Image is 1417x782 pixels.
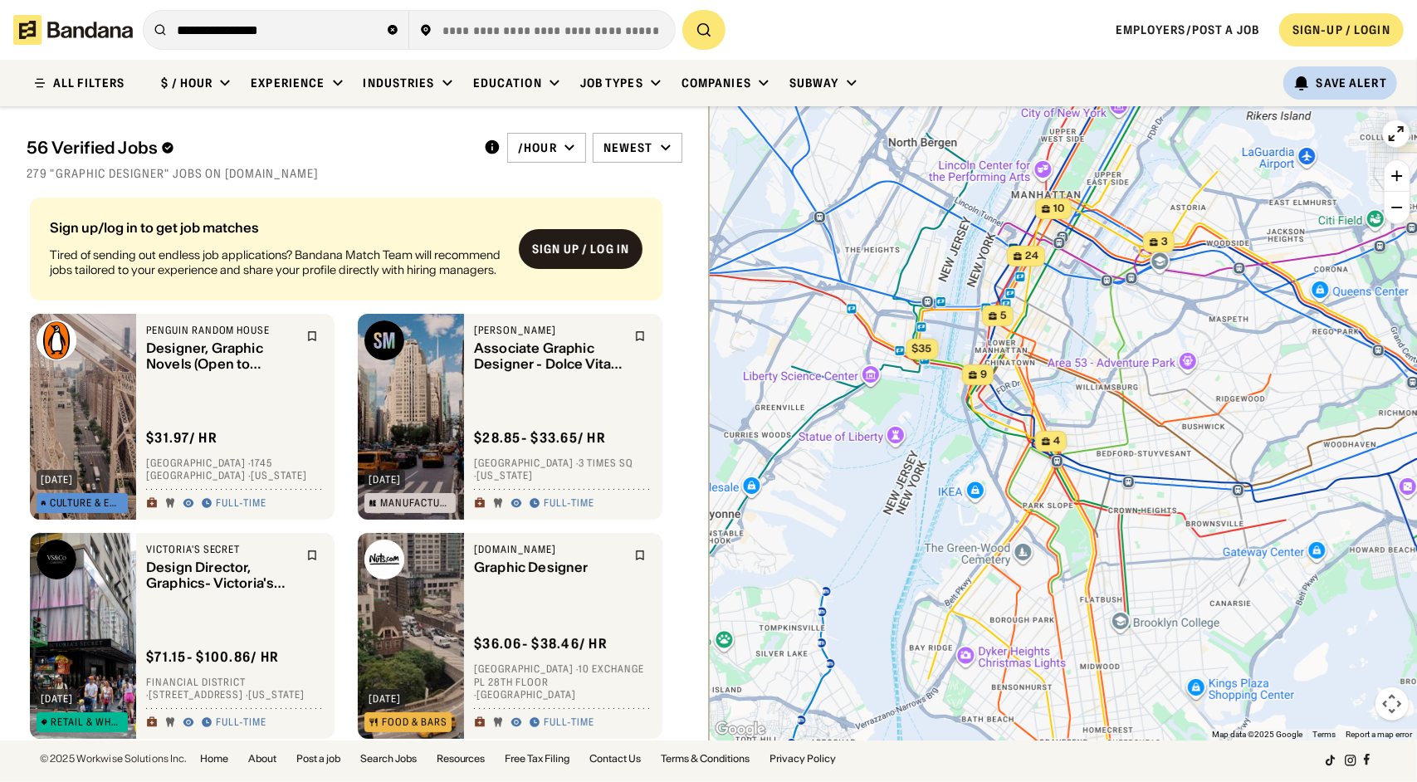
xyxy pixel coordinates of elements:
a: Free Tax Filing [506,754,570,764]
span: 9 [980,368,987,382]
div: Graphic Designer [474,560,624,575]
span: 5 [1000,309,1007,323]
button: Map camera controls [1375,687,1409,721]
div: Retail & Wholesale [51,717,124,727]
div: Full-time [216,716,266,730]
div: [DATE] [41,475,73,485]
div: [DATE] [369,694,401,704]
img: Bandana logotype [13,15,133,45]
img: Google [713,719,768,740]
a: Contact Us [590,754,642,764]
span: 4 [1053,434,1060,448]
a: Report a map error [1346,730,1412,739]
div: [GEOGRAPHIC_DATA] · 3 Times Sq · [US_STATE] [474,457,652,482]
div: Sign up/log in to get job matches [50,221,506,234]
div: $ 31.97 / hr [146,429,217,447]
div: Education [473,76,542,90]
div: SIGN-UP / LOGIN [1292,22,1390,37]
span: $35 [912,342,932,354]
a: Open this area in Google Maps (opens a new window) [713,719,768,740]
div: Design Director, Graphics- Victoria's Secret [146,560,296,591]
a: Post a job [296,754,340,764]
span: 3 [1161,235,1168,249]
div: Manufacturing [380,498,452,508]
img: Penguin Random House logo [37,320,76,360]
div: © 2025 Workwise Solutions Inc. [40,754,187,764]
img: Steve Madden logo [364,320,404,360]
div: 279 "graphic designer" jobs on [DOMAIN_NAME] [27,166,682,181]
div: [GEOGRAPHIC_DATA] · 10 Exchange Pl 28th Floor · [GEOGRAPHIC_DATA] [474,663,652,702]
div: Newest [603,140,653,155]
div: Job Types [580,76,643,90]
span: 10 [1053,202,1065,216]
div: /hour [518,140,557,155]
div: Full-time [544,716,594,730]
div: [PERSON_NAME] [474,324,624,337]
div: Food & Bars [382,717,447,727]
a: About [248,754,276,764]
img: Victoria's Secret logo [37,540,76,579]
div: Save Alert [1317,76,1387,90]
div: Financial District · [STREET_ADDRESS] · [US_STATE] [146,676,325,701]
div: Associate Graphic Designer - Dolce Vita Footwear [474,340,624,372]
a: Privacy Policy [770,754,837,764]
a: Search Jobs [360,754,417,764]
a: Resources [437,754,486,764]
div: Experience [251,76,325,90]
div: [GEOGRAPHIC_DATA] · 1745 [GEOGRAPHIC_DATA] · [US_STATE] [146,457,325,482]
div: Penguin Random House [146,324,296,337]
div: $ 28.85 - $33.65 / hr [474,429,606,447]
div: Companies [682,76,751,90]
div: Tired of sending out endless job applications? Bandana Match Team will recommend jobs tailored to... [50,247,506,277]
div: 56 Verified Jobs [27,138,471,158]
div: grid [27,191,682,740]
div: $ 71.15 - $100.86 / hr [146,648,279,666]
div: $ / hour [161,76,213,90]
span: 24 [1025,249,1038,263]
div: Victoria's Secret [146,543,296,556]
div: Sign up / Log in [532,242,629,257]
div: Culture & Entertainment [50,498,125,508]
span: Map data ©2025 Google [1212,730,1302,739]
div: Designer, Graphic Novels (Open to Remote) [146,340,296,372]
a: Home [200,754,228,764]
a: Employers/Post a job [1116,22,1259,37]
a: Terms & Conditions [662,754,750,764]
div: Industries [364,76,435,90]
div: Full-time [544,497,594,511]
div: ALL FILTERS [53,77,125,89]
img: Nuts.com logo [364,540,404,579]
div: [DATE] [41,694,73,704]
a: Terms (opens in new tab) [1312,730,1336,739]
div: $ 36.06 - $38.46 / hr [474,636,608,653]
div: [DATE] [369,475,401,485]
div: Subway [789,76,839,90]
div: Full-time [216,497,266,511]
div: [DOMAIN_NAME] [474,543,624,556]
